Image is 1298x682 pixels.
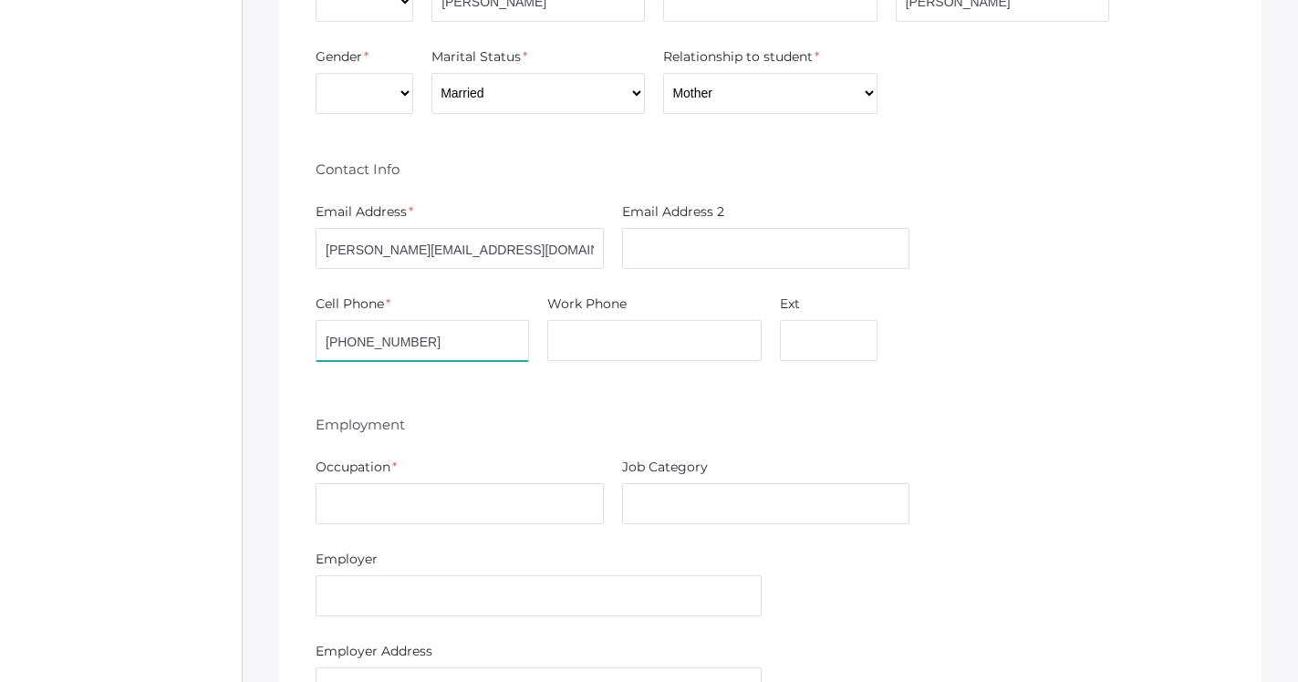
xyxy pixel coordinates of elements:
label: Email Address [316,202,407,222]
label: Relationship to student [663,47,813,67]
label: Occupation [316,458,390,477]
h6: Employment [316,416,405,433]
label: Employer [316,550,378,569]
label: Email Address 2 [622,202,724,222]
label: Ext [780,294,800,314]
label: Job Category [622,458,708,477]
label: Employer Address [316,642,432,661]
label: Cell Phone [316,294,384,314]
label: Work Phone [547,294,627,314]
label: Marital Status [431,47,521,67]
label: Gender [316,47,362,67]
h6: Contact Info [316,160,400,178]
